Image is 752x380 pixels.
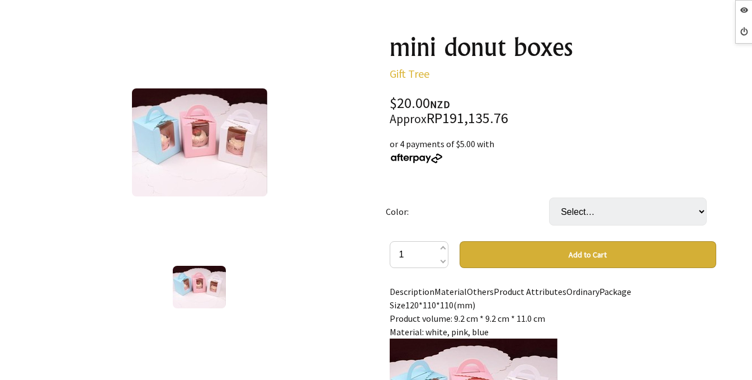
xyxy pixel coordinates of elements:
button: Add to Cart [460,241,716,268]
h1: mini donut boxes [390,34,716,60]
div: or 4 payments of $5.00 with [390,137,716,164]
small: Approx [390,111,427,126]
img: mini donut boxes [173,266,226,308]
td: Color: [386,182,549,241]
div: $20.00 RP191,135.76 [390,96,716,126]
a: Gift Tree [390,67,429,81]
img: Afterpay [390,153,443,163]
img: mini donut boxes [132,88,267,196]
span: NZD [430,98,450,111]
